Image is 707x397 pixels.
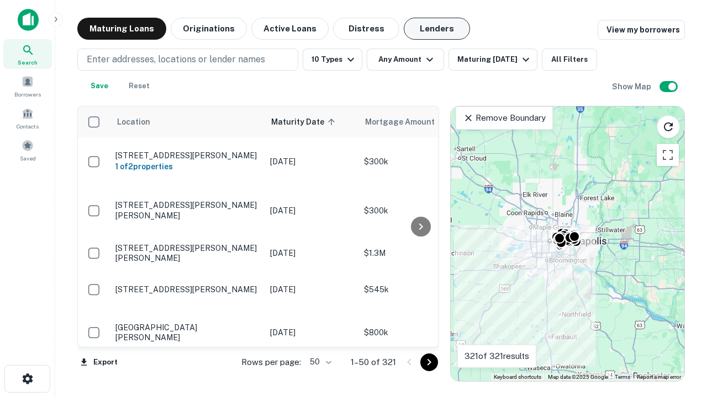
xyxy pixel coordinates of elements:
button: Save your search to get updates of matches that match your search criteria. [82,75,117,97]
button: Distress [333,18,399,40]
button: Reload search area [657,115,680,138]
p: 1–50 of 321 [351,356,396,369]
p: [STREET_ADDRESS][PERSON_NAME] [115,151,259,160]
p: [STREET_ADDRESS][PERSON_NAME][PERSON_NAME] [115,243,259,263]
p: [DATE] [270,155,353,168]
span: Maturity Date [271,115,339,128]
p: [DATE] [270,283,353,296]
p: Rows per page: [241,356,301,369]
button: Keyboard shortcuts [494,373,541,381]
iframe: Chat Widget [652,273,707,326]
a: Open this area in Google Maps (opens a new window) [453,367,490,381]
a: View my borrowers [598,20,685,40]
span: Saved [20,154,36,163]
p: $545k [364,283,474,296]
p: $300k [364,155,474,168]
h6: 1 of 2 properties [115,160,259,173]
span: Search [18,58,38,67]
p: Enter addresses, locations or lender names [87,53,265,66]
th: Maturity Date [265,106,358,137]
span: Location [117,115,150,128]
p: Remove Boundary [463,111,545,125]
th: Location [110,106,265,137]
p: $1.3M [364,247,474,259]
a: Contacts [3,103,52,133]
p: [STREET_ADDRESS][PERSON_NAME][PERSON_NAME] [115,200,259,220]
div: 50 [305,354,333,370]
p: [DATE] [270,326,353,339]
a: Borrowers [3,71,52,101]
div: Maturing [DATE] [457,53,532,66]
img: capitalize-icon.png [18,9,39,31]
p: [GEOGRAPHIC_DATA][PERSON_NAME] [115,323,259,342]
p: [DATE] [270,247,353,259]
button: Reset [122,75,157,97]
button: Go to next page [420,353,438,371]
span: Borrowers [14,90,41,99]
a: Search [3,39,52,69]
p: [STREET_ADDRESS][PERSON_NAME] [115,285,259,294]
button: Active Loans [251,18,329,40]
button: Originations [171,18,247,40]
span: Mortgage Amount [365,115,449,128]
p: [DATE] [270,205,353,217]
div: 0 0 [451,106,684,381]
button: 10 Types [303,49,362,71]
button: Toggle fullscreen view [657,144,679,166]
button: Enter addresses, locations or lender names [77,49,298,71]
h6: Show Map [612,81,653,93]
button: Maturing Loans [77,18,166,40]
button: All Filters [542,49,597,71]
a: Terms (opens in new tab) [615,374,630,380]
span: Contacts [17,122,39,131]
p: $300k [364,205,474,217]
button: Any Amount [367,49,444,71]
button: Export [77,354,120,371]
img: Google [453,367,490,381]
button: Maturing [DATE] [449,49,537,71]
button: Lenders [404,18,470,40]
p: 321 of 321 results [465,350,529,363]
th: Mortgage Amount [358,106,480,137]
span: Map data ©2025 Google [548,374,608,380]
a: Saved [3,135,52,165]
a: Report a map error [637,374,681,380]
p: $800k [364,326,474,339]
